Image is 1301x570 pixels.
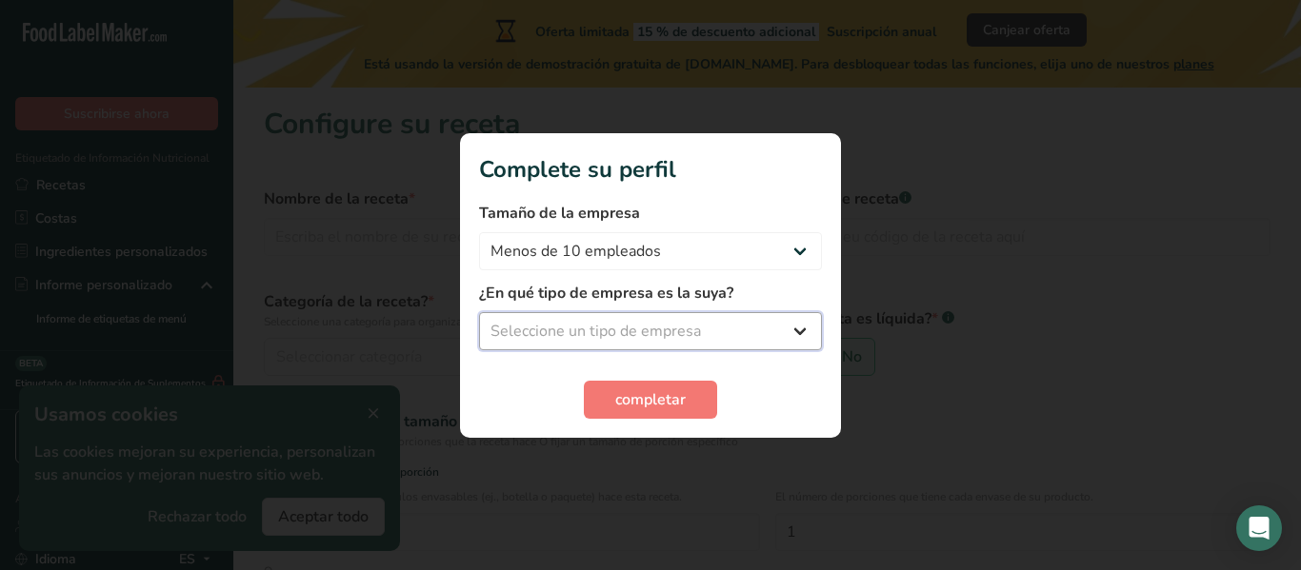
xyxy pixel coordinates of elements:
[479,282,822,305] label: ¿En qué tipo de empresa es la suya?
[1236,505,1282,551] div: Open Intercom Messenger
[479,152,822,187] h1: Complete su perfil
[479,202,822,225] label: Tamaño de la empresa
[615,388,686,411] span: completar
[584,381,717,419] button: completar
